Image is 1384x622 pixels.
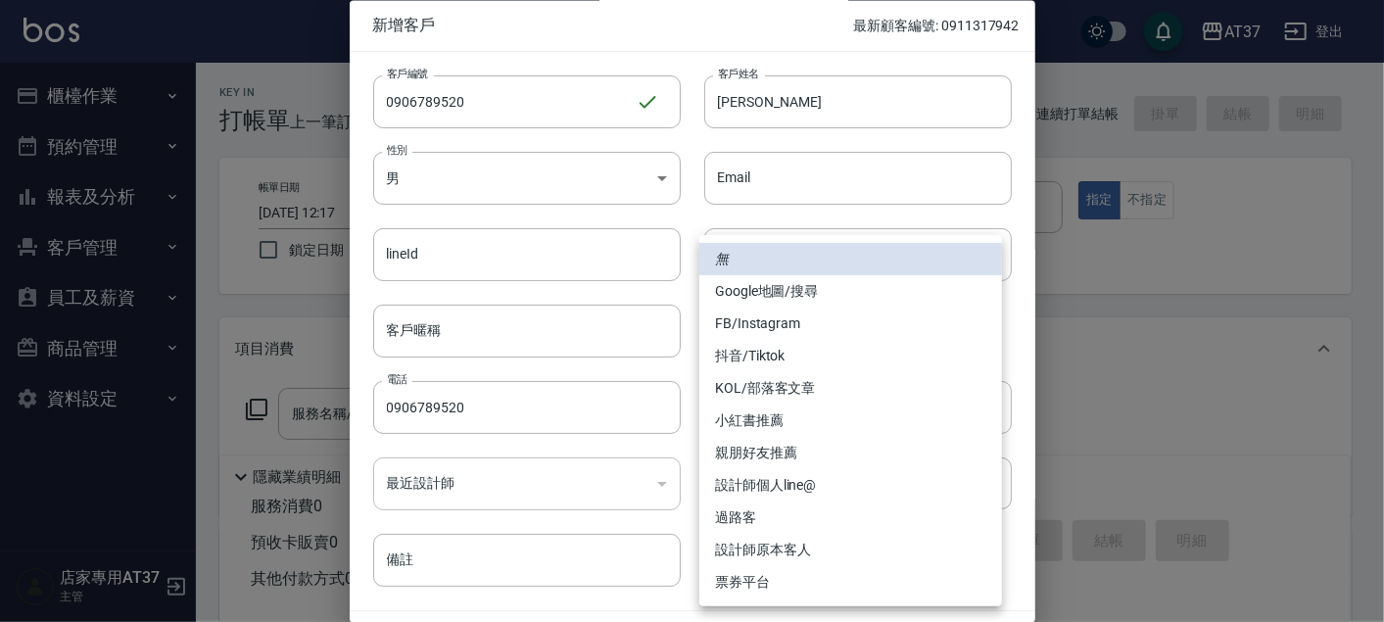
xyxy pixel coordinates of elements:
li: 抖音/Tiktok [699,340,1002,372]
li: 設計師個人line@ [699,469,1002,502]
em: 無 [715,249,729,269]
li: KOL/部落客文章 [699,372,1002,405]
li: 設計師原本客人 [699,534,1002,566]
li: FB/Instagram [699,308,1002,340]
li: 票券平台 [699,566,1002,598]
li: 過路客 [699,502,1002,534]
li: Google地圖/搜尋 [699,275,1002,308]
li: 親朋好友推薦 [699,437,1002,469]
li: 小紅書推薦 [699,405,1002,437]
